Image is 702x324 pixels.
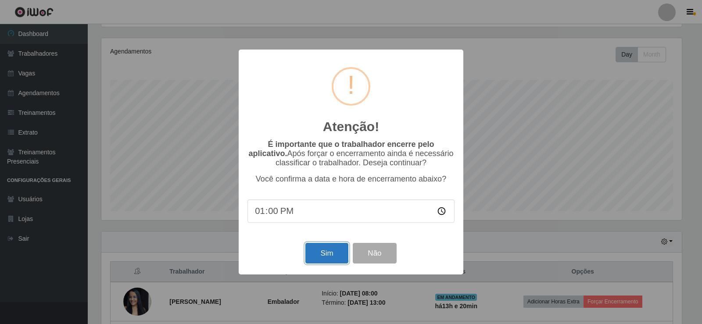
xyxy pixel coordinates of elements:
[323,119,379,135] h2: Atenção!
[305,243,348,263] button: Sim
[247,174,455,184] p: Você confirma a data e hora de encerramento abaixo?
[247,140,455,167] p: Após forçar o encerramento ainda é necessário classificar o trabalhador. Deseja continuar?
[353,243,396,263] button: Não
[248,140,434,158] b: É importante que o trabalhador encerre pelo aplicativo.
